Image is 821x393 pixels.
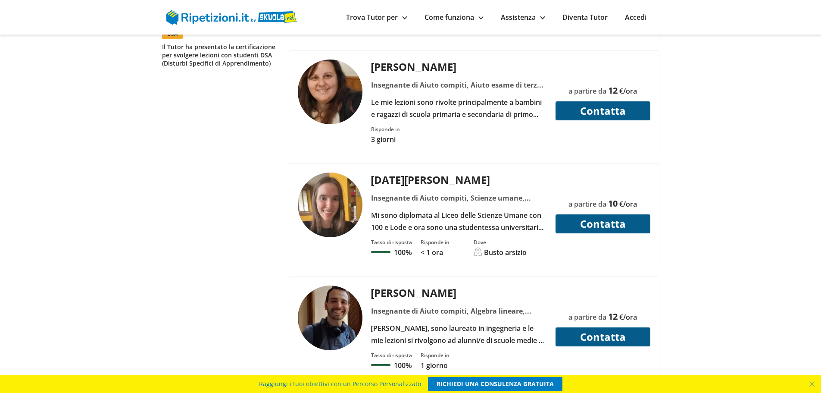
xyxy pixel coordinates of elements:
div: Insegnante di Aiuto compiti, Scienze umane, Spagnolo [368,192,550,204]
a: Come funziona [425,13,484,22]
button: Contatta [556,214,650,233]
p: 3 giorni [371,135,400,144]
span: a partire da [568,312,606,322]
span: 10 [608,198,618,209]
div: Tasso di risposta [371,239,412,246]
button: Contatta [556,327,650,346]
div: [PERSON_NAME] [368,286,550,300]
a: Assistenza [501,13,545,22]
img: logo Skuola.net | Ripetizioni.it [166,10,297,25]
div: [DATE][PERSON_NAME] [368,173,550,187]
span: 12 [608,85,618,96]
span: €/ora [619,86,637,96]
p: < 1 ora [421,248,450,257]
div: Risponde in [371,126,400,133]
div: Insegnante di Aiuto compiti, Aiuto esame di terza media, [PERSON_NAME] [368,79,550,91]
img: tutor a Busto Arsizio - Lucia [298,173,362,237]
div: Mi sono diplomata al Liceo delle Scienze Umane con 100 e Lode e ora sono una studentessa universi... [368,209,550,233]
img: tutor a Beregazzo - Chiara [298,60,362,124]
p: 1 giorno [421,361,450,370]
div: Risponde in [421,352,450,359]
span: Raggiungi i tuoi obiettivi con un Percorso Personalizzato [259,377,421,391]
span: a partire da [568,86,606,96]
p: Il Tutor ha presentato la certificazione per svolgere lezioni con studenti DSA (Disturbi Specific... [162,43,278,67]
div: [PERSON_NAME], sono laureato in ingegneria e le mie lezioni si rivolgono ad alunni/e di scuole me... [368,322,550,346]
div: Tasso di risposta [371,352,412,359]
a: logo Skuola.net | Ripetizioni.it [166,12,297,21]
p: 100% [394,361,412,370]
span: 12 [608,311,618,322]
a: Accedi [625,13,646,22]
span: a partire da [568,199,606,209]
div: [PERSON_NAME] [368,60,550,74]
div: Busto arsizio [484,248,527,257]
div: Risponde in [421,239,450,246]
div: Insegnante di Aiuto compiti, Algebra lineare, Analisi 1, Chimica, Excel, Inglese b2, Matematica [368,305,550,317]
a: RICHIEDI UNA CONSULENZA GRATUITA [428,377,562,391]
div: Dove [474,239,527,246]
img: tutor a Varese - Felice [298,286,362,350]
span: €/ora [619,312,637,322]
a: Trova Tutor per [346,13,407,22]
p: 100% [394,248,412,257]
button: Contatta [556,101,650,120]
span: €/ora [619,199,637,209]
a: Diventa Tutor [562,13,608,22]
div: Le mie lezioni sono rivolte principalmente a bambini e ragazzi di scuola primaria e secondaria di... [368,96,550,120]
